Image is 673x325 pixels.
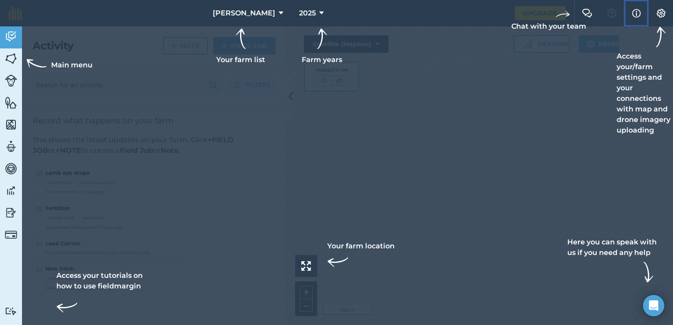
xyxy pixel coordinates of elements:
div: Main menu [25,55,92,76]
img: svg+xml;base64,PHN2ZyB4bWxucz0iaHR0cDovL3d3dy53My5vcmcvMjAwMC9zdmciIHdpZHRoPSI1NiIgaGVpZ2h0PSI2MC... [5,52,17,65]
img: svg+xml;base64,PD94bWwgdmVyc2lvbj0iMS4wIiBlbmNvZGluZz0idXRmLTgiPz4KPCEtLSBHZW5lcmF0b3I6IEFkb2JlIE... [5,162,17,175]
div: Here you can speak with us if you need any help [567,237,659,283]
div: Farm years [297,28,347,65]
span: 2025 [299,8,316,18]
img: svg+xml;base64,PD94bWwgdmVyc2lvbj0iMS4wIiBlbmNvZGluZz0idXRmLTgiPz4KPCEtLSBHZW5lcmF0b3I6IEFkb2JlIE... [5,30,17,43]
img: svg+xml;base64,PD94bWwgdmVyc2lvbj0iMS4wIiBlbmNvZGluZz0idXRmLTgiPz4KPCEtLSBHZW5lcmF0b3I6IEFkb2JlIE... [5,307,17,315]
img: svg+xml;base64,PD94bWwgdmVyc2lvbj0iMS4wIiBlbmNvZGluZz0idXRmLTgiPz4KPCEtLSBHZW5lcmF0b3I6IEFkb2JlIE... [5,206,17,219]
img: Two speech bubbles overlapping with the left bubble in the forefront [582,9,592,18]
img: svg+xml;base64,PHN2ZyB4bWxucz0iaHR0cDovL3d3dy53My5vcmcvMjAwMC9zdmciIHdpZHRoPSIxNyIgaGVpZ2h0PSIxNy... [632,8,641,18]
img: svg+xml;base64,PD94bWwgdmVyc2lvbj0iMS4wIiBlbmNvZGluZz0idXRmLTgiPz4KPCEtLSBHZW5lcmF0b3I6IEFkb2JlIE... [5,140,17,153]
img: svg+xml;base64,PD94bWwgdmVyc2lvbj0iMS4wIiBlbmNvZGluZz0idXRmLTgiPz4KPCEtLSBHZW5lcmF0b3I6IEFkb2JlIE... [5,229,17,241]
span: [PERSON_NAME] [213,8,275,18]
div: Access your/farm settings and your connections with map and drone imagery uploading [617,26,673,136]
div: Chat with your team [511,7,586,32]
div: Your farm list [216,28,265,65]
img: svg+xml;base64,PD94bWwgdmVyc2lvbj0iMS4wIiBlbmNvZGluZz0idXRmLTgiPz4KPCEtLSBHZW5lcmF0b3I6IEFkb2JlIE... [5,184,17,197]
div: Access your tutorials on how to use fieldmargin [56,270,148,318]
img: Four arrows, one pointing top left, one top right, one bottom right and the last bottom left [301,261,311,271]
img: svg+xml;base64,PHN2ZyB4bWxucz0iaHR0cDovL3d3dy53My5vcmcvMjAwMC9zdmciIHdpZHRoPSI1NiIgaGVpZ2h0PSI2MC... [5,118,17,131]
img: svg+xml;base64,PD94bWwgdmVyc2lvbj0iMS4wIiBlbmNvZGluZz0idXRmLTgiPz4KPCEtLSBHZW5lcmF0b3I6IEFkb2JlIE... [5,74,17,87]
div: Your farm location [327,241,395,273]
img: A cog icon [656,9,666,18]
button: Your farm location [295,255,317,277]
div: Open Intercom Messenger [643,295,664,316]
img: svg+xml;base64,PHN2ZyB4bWxucz0iaHR0cDovL3d3dy53My5vcmcvMjAwMC9zdmciIHdpZHRoPSI1NiIgaGVpZ2h0PSI2MC... [5,96,17,109]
